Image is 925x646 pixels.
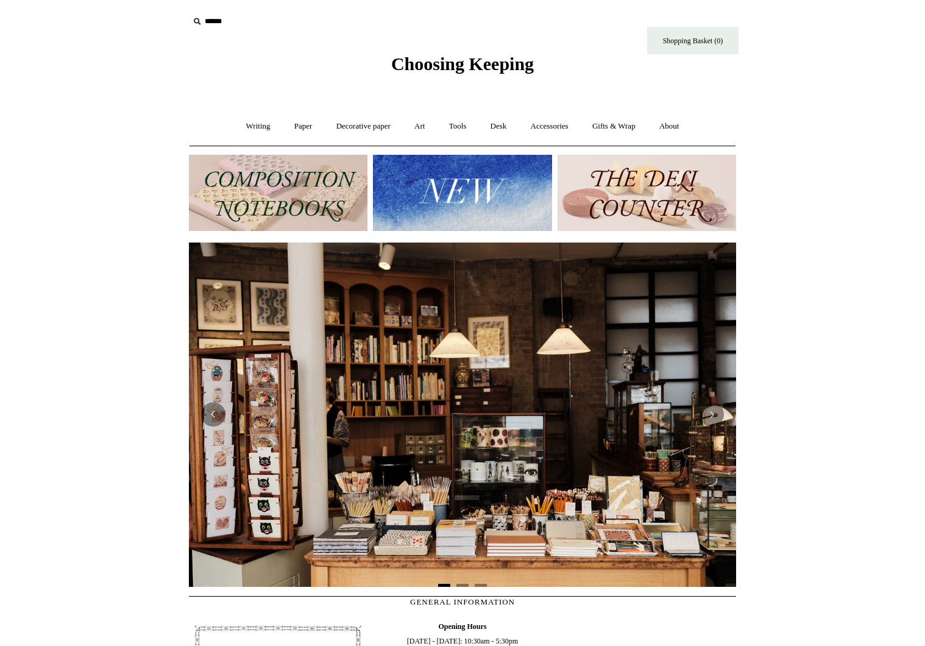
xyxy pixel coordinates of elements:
[438,622,486,631] b: Opening Hours
[456,584,469,587] button: Page 2
[391,63,534,72] a: Choosing Keeping
[325,110,402,143] a: Decorative paper
[558,155,736,231] img: The Deli Counter
[373,155,551,231] img: New.jpg__PID:f73bdf93-380a-4a35-bcfe-7823039498e1
[480,110,518,143] a: Desk
[438,584,450,587] button: Page 1
[520,110,579,143] a: Accessories
[410,597,515,606] span: GENERAL INFORMATION
[283,110,324,143] a: Paper
[201,402,225,427] button: Previous
[391,54,534,74] span: Choosing Keeping
[189,155,367,231] img: 202302 Composition ledgers.jpg__PID:69722ee6-fa44-49dd-a067-31375e5d54ec
[235,110,282,143] a: Writing
[438,110,478,143] a: Tools
[647,27,739,54] a: Shopping Basket (0)
[581,110,647,143] a: Gifts & Wrap
[700,402,724,427] button: Next
[403,110,436,143] a: Art
[189,243,736,586] img: 20250131 INSIDE OF THE SHOP.jpg__PID:b9484a69-a10a-4bde-9e8d-1408d3d5e6ad
[648,110,690,143] a: About
[475,584,487,587] button: Page 3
